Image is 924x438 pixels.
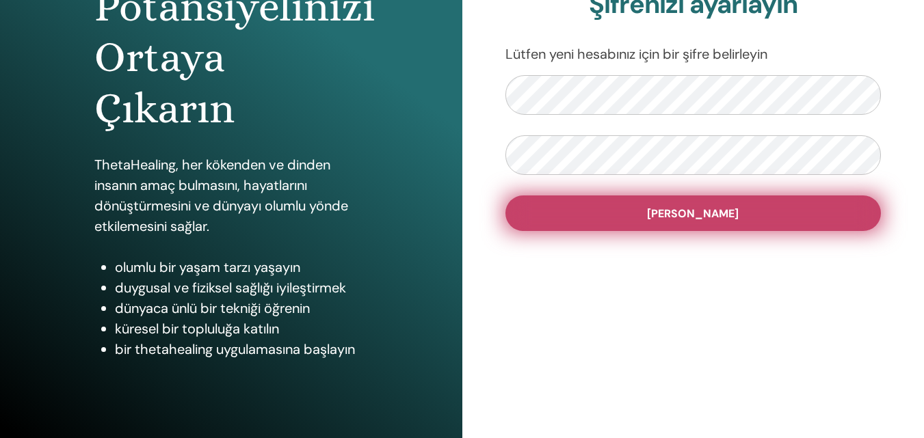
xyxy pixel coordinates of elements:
[115,299,310,317] font: dünyaca ünlü bir tekniği öğrenin
[115,340,355,358] font: bir thetahealing uygulamasına başlayın
[115,320,279,338] font: küresel bir topluluğa katılın
[505,195,882,231] button: [PERSON_NAME]
[115,279,346,297] font: duygusal ve fiziksel sağlığı iyileştirmek
[94,156,348,235] font: ThetaHealing, her kökenden ve dinden insanın amaç bulmasını, hayatlarını dönüştürmesini ve dünyay...
[647,206,739,221] font: [PERSON_NAME]
[505,45,767,63] font: Lütfen yeni hesabınız için bir şifre belirleyin
[115,258,300,276] font: olumlu bir yaşam tarzı yaşayın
